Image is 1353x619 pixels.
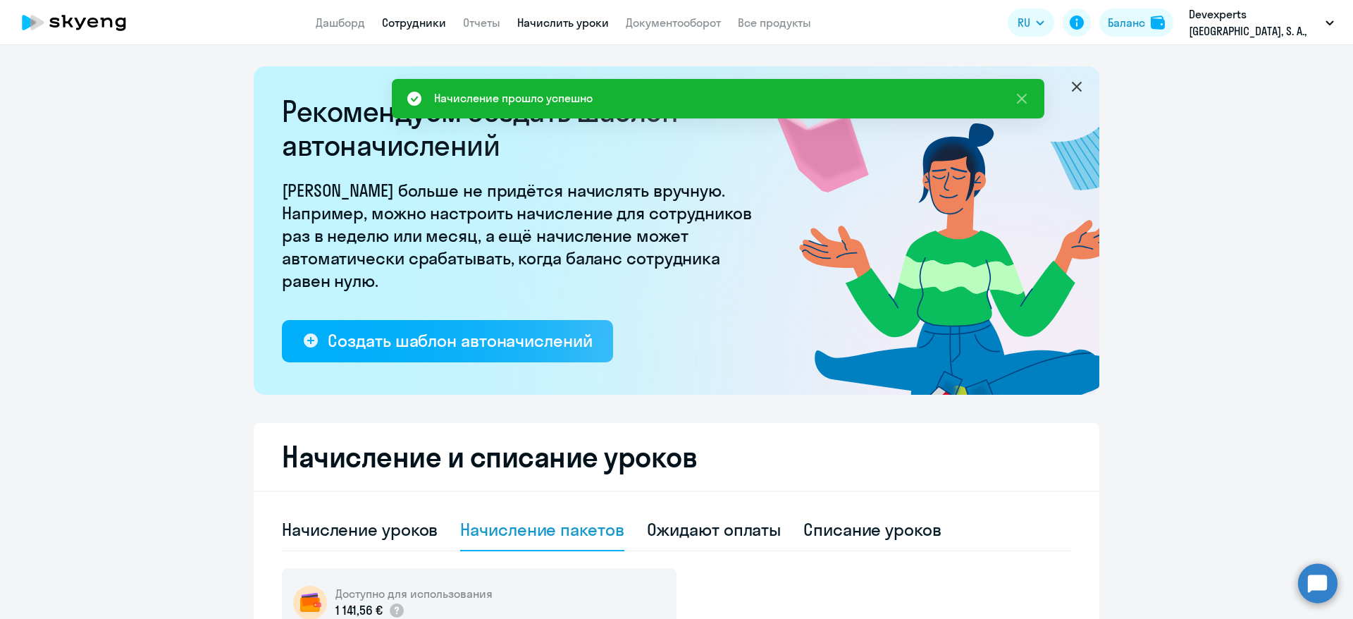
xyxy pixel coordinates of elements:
h2: Рекомендуем создать шаблон автоначислений [282,94,761,162]
button: Создать шаблон автоначислений [282,320,613,362]
div: Баланс [1108,14,1145,31]
button: Devexperts [GEOGRAPHIC_DATA], S. A., #183831 [1182,6,1341,39]
div: Начисление прошло успешно [434,90,593,106]
div: Списание уроков [803,518,941,541]
div: Начисление пакетов [460,518,624,541]
a: Отчеты [463,16,500,30]
button: RU [1008,8,1054,37]
div: Создать шаблон автоначислений [328,329,592,352]
button: Балансbalance [1099,8,1173,37]
p: [PERSON_NAME] больше не придётся начислять вручную. Например, можно настроить начисление для сотр... [282,179,761,292]
h5: Доступно для использования [335,586,493,601]
p: Devexperts [GEOGRAPHIC_DATA], S. A., #183831 [1189,6,1320,39]
h2: Начисление и списание уроков [282,440,1071,474]
img: balance [1151,16,1165,30]
div: Ожидают оплаты [647,518,781,541]
div: Начисление уроков [282,518,438,541]
a: Документооборот [626,16,721,30]
a: Сотрудники [382,16,446,30]
a: Дашборд [316,16,365,30]
span: RU [1018,14,1030,31]
a: Все продукты [738,16,811,30]
a: Начислить уроки [517,16,609,30]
